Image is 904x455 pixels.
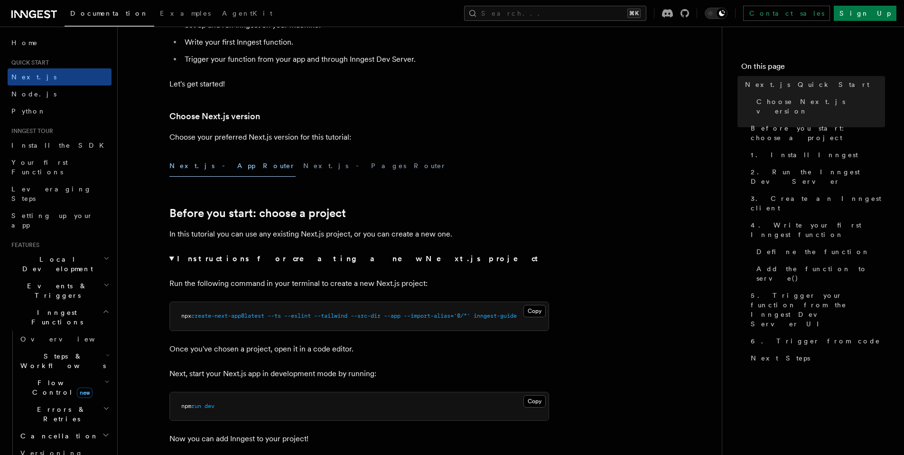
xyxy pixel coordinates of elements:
[11,107,46,115] span: Python
[523,395,546,408] button: Copy
[11,90,56,98] span: Node.js
[11,185,92,202] span: Leveraging Steps
[8,68,112,85] a: Next.js
[8,207,112,234] a: Setting up your app
[404,313,454,319] span: --import-alias=
[17,374,112,401] button: Flow Controlnew
[169,342,549,356] p: Once you've chosen a project, open it in a code editor.
[747,163,885,190] a: 2. Run the Inngest Dev Server
[747,287,885,332] a: 5. Trigger your function from the Inngest Dev Server UI
[169,155,296,177] button: Next.js - App Router
[474,313,517,319] span: inngest-guide
[834,6,896,21] a: Sign Up
[756,264,885,283] span: Add the function to serve()
[705,8,727,19] button: Toggle dark mode
[17,405,103,424] span: Errors & Retries
[11,212,93,229] span: Setting up your app
[303,155,447,177] button: Next.js - Pages Router
[8,308,103,327] span: Inngest Functions
[454,313,470,319] span: '@/*'
[169,277,549,290] p: Run the following command in your terminal to create a new Next.js project:
[751,150,858,160] span: 1. Install Inngest
[20,335,118,343] span: Overview
[464,6,646,21] button: Search...⌘K
[11,142,110,149] span: Install the SDK
[181,403,191,409] span: npm
[747,350,885,367] a: Next Steps
[751,353,810,363] span: Next Steps
[741,76,885,93] a: Next.js Quick Start
[205,403,214,409] span: dev
[523,305,546,317] button: Copy
[8,103,112,120] a: Python
[169,252,549,265] summary: Instructions for creating a new Next.js project
[8,241,39,249] span: Features
[751,291,885,329] span: 5. Trigger your function from the Inngest Dev Server UI
[751,194,885,213] span: 3. Create an Inngest client
[751,220,885,239] span: 4. Write your first Inngest function
[351,313,381,319] span: --src-dir
[8,251,112,277] button: Local Development
[741,61,885,76] h4: On this page
[169,77,549,91] p: Let's get started!
[8,277,112,304] button: Events & Triggers
[216,3,278,26] a: AgentKit
[747,190,885,217] a: 3. Create an Inngest client
[169,207,346,220] a: Before you start: choose a project
[747,217,885,243] a: 4. Write your first Inngest function
[8,304,112,331] button: Inngest Functions
[747,332,885,350] a: 6. Trigger from code
[751,167,885,186] span: 2. Run the Inngest Dev Server
[17,401,112,427] button: Errors & Retries
[169,131,549,144] p: Choose your preferred Next.js version for this tutorial:
[169,227,549,241] p: In this tutorial you can use any existing Next.js project, or you can create a new one.
[8,34,112,51] a: Home
[8,180,112,207] a: Leveraging Steps
[314,313,347,319] span: --tailwind
[751,336,880,346] span: 6. Trigger from code
[384,313,401,319] span: --app
[753,93,885,120] a: Choose Next.js version
[17,431,99,441] span: Cancellation
[70,9,149,17] span: Documentation
[743,6,830,21] a: Contact sales
[11,38,38,47] span: Home
[169,432,549,446] p: Now you can add Inngest to your project!
[751,123,885,142] span: Before you start: choose a project
[160,9,211,17] span: Examples
[11,73,56,81] span: Next.js
[753,260,885,287] a: Add the function to serve()
[284,313,311,319] span: --eslint
[8,137,112,154] a: Install the SDK
[756,247,870,256] span: Define the function
[11,159,68,176] span: Your first Functions
[747,120,885,146] a: Before you start: choose a project
[753,243,885,260] a: Define the function
[756,97,885,116] span: Choose Next.js version
[8,127,53,135] span: Inngest tour
[191,403,201,409] span: run
[177,254,542,263] strong: Instructions for creating a new Next.js project
[17,427,112,445] button: Cancellation
[627,9,641,18] kbd: ⌘K
[182,53,549,66] li: Trigger your function from your app and through Inngest Dev Server.
[222,9,272,17] span: AgentKit
[154,3,216,26] a: Examples
[747,146,885,163] a: 1. Install Inngest
[8,281,103,300] span: Events & Triggers
[65,3,154,27] a: Documentation
[77,388,93,398] span: new
[181,313,191,319] span: npx
[17,351,106,370] span: Steps & Workflows
[8,85,112,103] a: Node.js
[169,367,549,380] p: Next, start your Next.js app in development mode by running:
[8,255,103,274] span: Local Development
[8,59,49,66] span: Quick start
[268,313,281,319] span: --ts
[745,80,869,89] span: Next.js Quick Start
[17,331,112,348] a: Overview
[182,36,549,49] li: Write your first Inngest function.
[8,154,112,180] a: Your first Functions
[17,378,104,397] span: Flow Control
[169,110,260,123] a: Choose Next.js version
